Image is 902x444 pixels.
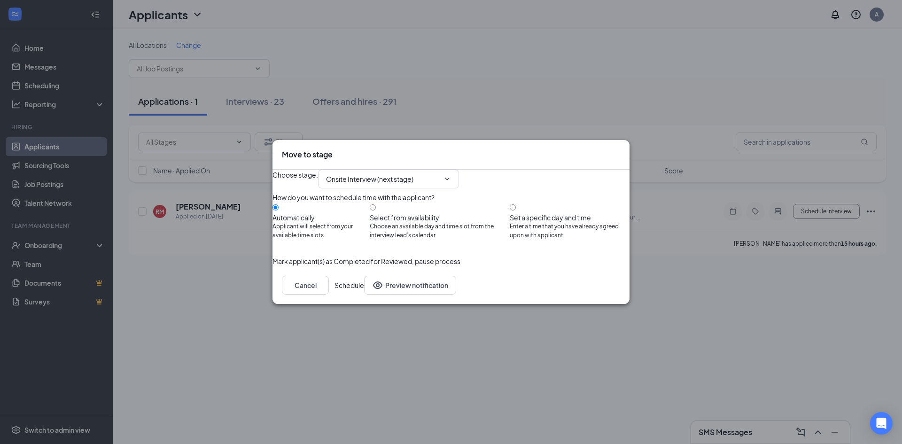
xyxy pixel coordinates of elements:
[370,222,510,240] span: Choose an available day and time slot from the interview lead’s calendar
[370,213,510,222] div: Select from availability
[372,280,383,291] svg: Eye
[870,412,893,435] div: Open Intercom Messenger
[510,222,630,240] span: Enter a time that you have already agreed upon with applicant
[272,213,370,222] div: Automatically
[272,192,630,203] div: How do you want to schedule time with the applicant?
[282,149,333,160] h3: Move to stage
[272,170,318,188] span: Choose stage :
[272,256,460,266] span: Mark applicant(s) as Completed for Reviewed, pause process
[443,175,451,183] svg: ChevronDown
[282,276,329,295] button: Cancel
[364,276,456,295] button: Preview notificationEye
[510,213,630,222] div: Set a specific day and time
[334,276,364,295] button: Schedule
[272,222,370,240] span: Applicant will select from your available time slots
